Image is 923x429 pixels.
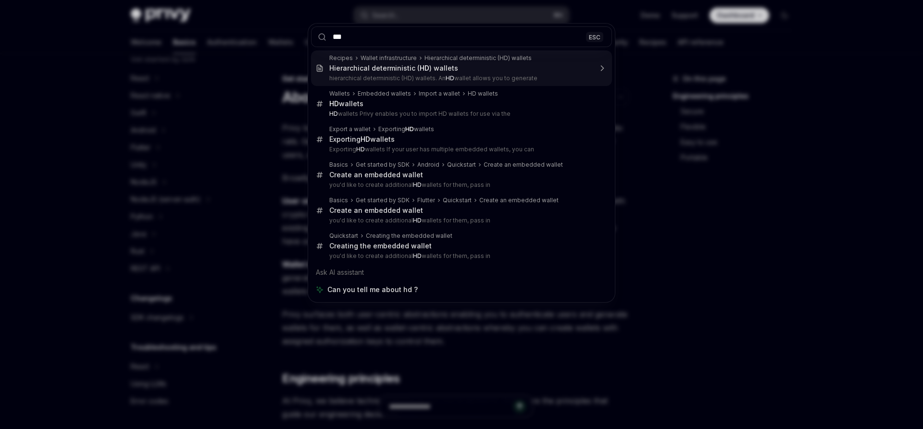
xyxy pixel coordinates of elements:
[419,90,460,98] div: Import a wallet
[329,232,358,240] div: Quickstart
[329,99,363,108] div: wallets
[329,217,592,224] p: you'd like to create additional wallets for them, pass in
[329,181,592,189] p: you'd like to create additional wallets for them, pass in
[378,125,434,133] div: Exporting wallets
[413,252,422,259] b: HD
[358,90,411,98] div: Embedded wallets
[366,232,452,240] div: Creating the embedded wallet
[329,161,348,169] div: Basics
[329,74,592,82] p: hierarchical deterministic (HD) wallets. An wallet allows you to generate
[356,146,365,153] b: HD
[586,32,603,42] div: ESC
[329,90,350,98] div: Wallets
[417,196,435,204] div: Flutter
[329,54,353,62] div: Recipes
[361,135,370,143] b: HD
[446,74,454,82] b: HD
[484,161,563,169] div: Create an embedded wallet
[405,125,414,133] b: HD
[329,146,592,153] p: Exporting wallets If your user has multiple embedded wallets, you can
[479,196,559,204] div: Create an embedded wallet
[329,206,423,215] div: Create an embedded wallet
[311,264,612,281] div: Ask AI assistant
[443,196,472,204] div: Quickstart
[447,161,476,169] div: Quickstart
[327,285,418,294] span: Can you tell me about hd ?
[329,64,458,73] div: Hierarchical deterministic ( ) wallets
[329,99,339,108] b: HD
[420,64,429,72] b: HD
[413,181,422,188] b: HD
[468,90,498,98] div: HD wallets
[356,196,410,204] div: Get started by SDK
[356,161,410,169] div: Get started by SDK
[413,217,422,224] b: HD
[329,135,395,144] div: Exporting wallets
[329,171,423,179] div: Create an embedded wallet
[329,125,371,133] div: Export a wallet
[329,110,338,117] b: HD
[424,54,532,62] div: Hierarchical deterministic (HD) wallets
[417,161,439,169] div: Android
[329,196,348,204] div: Basics
[329,252,592,260] p: you'd like to create additional wallets for them, pass in
[361,54,417,62] div: Wallet infrastructure
[329,110,592,118] p: wallets Privy enables you to import HD wallets for use via the
[329,242,432,250] div: Creating the embedded wallet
